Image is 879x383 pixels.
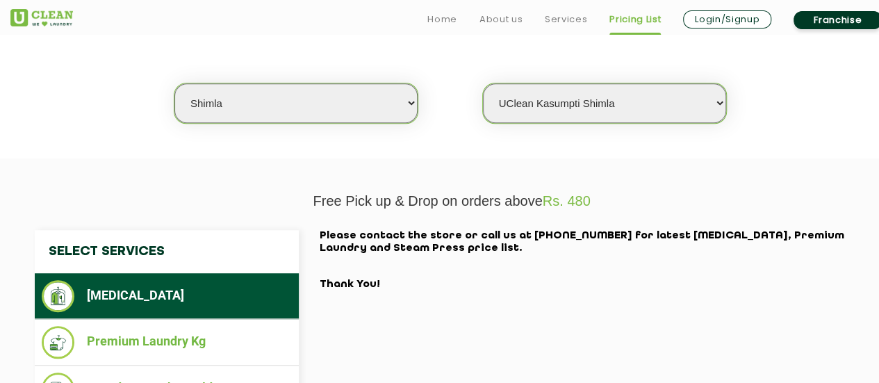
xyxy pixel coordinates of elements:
a: Login/Signup [683,10,771,28]
img: Premium Laundry Kg [42,326,74,359]
h2: Please contact the store or call us at [PHONE_NUMBER] for latest [MEDICAL_DATA], Premium Laundry ... [320,230,869,291]
a: Home [427,11,457,28]
li: Premium Laundry Kg [42,326,292,359]
span: Rs. 480 [543,193,591,209]
h4: Select Services [35,230,299,273]
a: About us [479,11,523,28]
img: Dry Cleaning [42,280,74,312]
a: Services [545,11,587,28]
li: [MEDICAL_DATA] [42,280,292,312]
a: Pricing List [609,11,661,28]
img: UClean Laundry and Dry Cleaning [10,9,73,26]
